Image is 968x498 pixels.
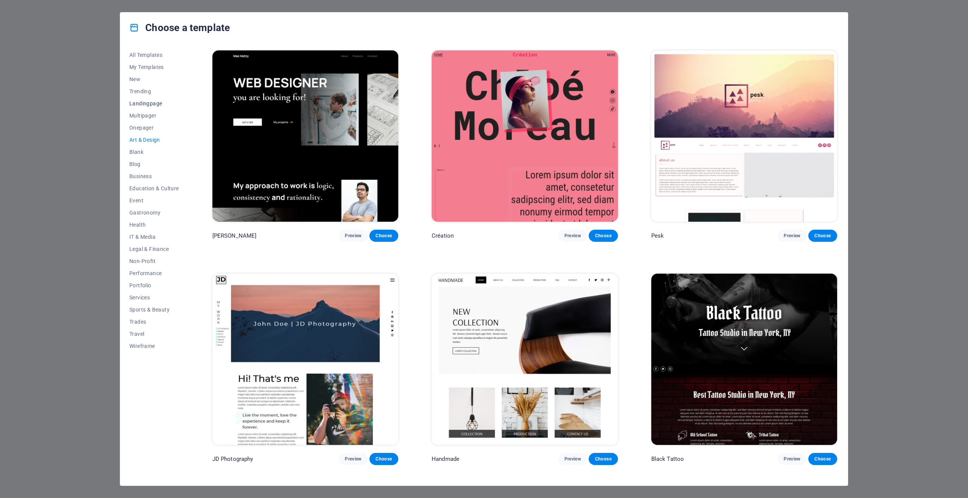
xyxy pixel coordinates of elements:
[129,304,179,316] button: Sports & Beauty
[129,307,179,313] span: Sports & Beauty
[339,230,368,242] button: Preview
[129,64,179,70] span: My Templates
[129,85,179,97] button: Trending
[129,52,179,58] span: All Templates
[129,267,179,279] button: Performance
[345,456,361,462] span: Preview
[129,110,179,122] button: Multipager
[129,331,179,337] span: Travel
[129,134,179,146] button: Art & Design
[432,455,459,463] p: Handmade
[558,230,587,242] button: Preview
[129,173,179,179] span: Business
[129,210,179,216] span: Gastronomy
[651,274,837,445] img: Black Tattoo
[778,453,806,465] button: Preview
[129,246,179,252] span: Legal & Finance
[129,340,179,352] button: Wireframe
[129,122,179,134] button: Onepager
[129,97,179,110] button: Landingpage
[129,194,179,207] button: Event
[432,50,618,222] img: Création
[129,328,179,340] button: Travel
[212,274,398,445] img: JD Photography
[129,125,179,131] span: Onepager
[212,232,257,240] p: [PERSON_NAME]
[595,456,611,462] span: Choose
[651,232,664,240] p: Pesk
[432,232,454,240] p: Création
[345,233,361,239] span: Preview
[129,258,179,264] span: Non-Profit
[369,453,398,465] button: Choose
[376,233,392,239] span: Choose
[814,233,831,239] span: Choose
[369,230,398,242] button: Choose
[432,274,618,445] img: Handmade
[129,158,179,170] button: Blog
[784,456,800,462] span: Preview
[129,73,179,85] button: New
[212,455,253,463] p: JD Photography
[129,234,179,240] span: IT & Media
[129,343,179,349] span: Wireframe
[129,61,179,73] button: My Templates
[808,453,837,465] button: Choose
[564,456,581,462] span: Preview
[129,182,179,194] button: Education & Culture
[564,233,581,239] span: Preview
[129,197,179,204] span: Event
[808,230,837,242] button: Choose
[129,282,179,288] span: Portfolio
[129,185,179,191] span: Education & Culture
[589,453,618,465] button: Choose
[129,219,179,231] button: Health
[129,22,230,34] h4: Choose a template
[778,230,806,242] button: Preview
[651,455,684,463] p: Black Tattoo
[589,230,618,242] button: Choose
[212,50,398,222] img: Max Hatzy
[129,76,179,82] span: New
[129,255,179,267] button: Non-Profit
[129,88,179,94] span: Trending
[651,50,837,222] img: Pesk
[129,270,179,276] span: Performance
[129,319,179,325] span: Trades
[129,170,179,182] button: Business
[339,453,368,465] button: Preview
[129,49,179,61] button: All Templates
[376,456,392,462] span: Choose
[784,233,800,239] span: Preview
[129,291,179,304] button: Services
[129,294,179,301] span: Services
[129,137,179,143] span: Art & Design
[595,233,611,239] span: Choose
[129,207,179,219] button: Gastronomy
[129,316,179,328] button: Trades
[129,231,179,243] button: IT & Media
[129,146,179,158] button: Blank
[129,279,179,291] button: Portfolio
[129,161,179,167] span: Blog
[129,149,179,155] span: Blank
[814,456,831,462] span: Choose
[129,243,179,255] button: Legal & Finance
[558,453,587,465] button: Preview
[129,100,179,106] span: Landingpage
[129,222,179,228] span: Health
[129,113,179,119] span: Multipager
